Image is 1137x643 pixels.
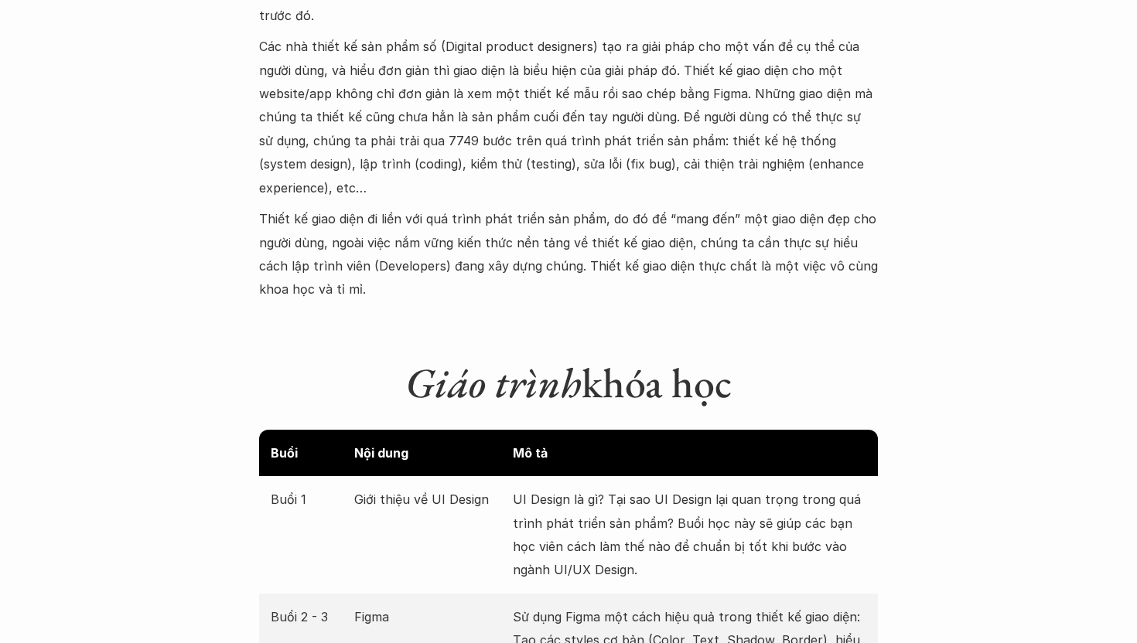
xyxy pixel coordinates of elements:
strong: Buổi [271,445,298,461]
p: Buổi 2 - 3 [271,605,347,628]
p: Buổi 1 [271,488,347,511]
p: Giới thiệu về UI Design [354,488,506,511]
strong: Mô tả [513,445,548,461]
p: Figma [354,605,506,628]
em: Giáo trình [405,356,582,410]
p: UI Design là gì? Tại sao UI Design lại quan trọng trong quá trình phát triển sản phẩm? Buổi học n... [513,488,866,582]
strong: Nội dung [354,445,408,461]
p: Các nhà thiết kế sản phẩm số (Digital product designers) tạo ra giải pháp cho một vấn đề cụ thể c... [259,35,878,199]
h1: khóa học [259,358,878,408]
p: Thiết kế giao diện đi liền với quá trình phát triển sản phẩm, do đó để “mang đến” một giao diện đ... [259,207,878,301]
